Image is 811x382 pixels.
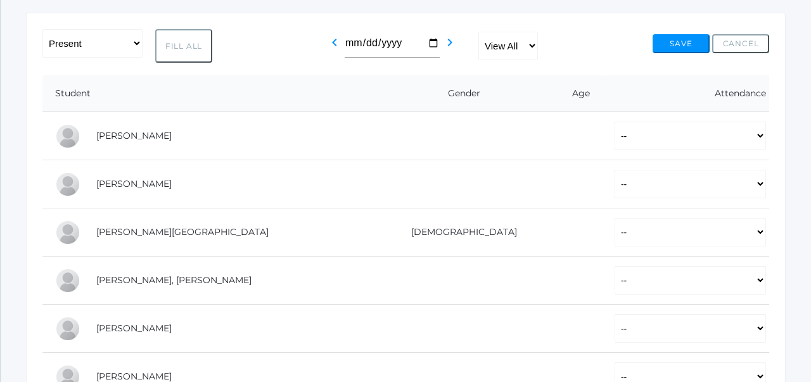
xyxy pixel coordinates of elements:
td: [DEMOGRAPHIC_DATA] [367,208,551,257]
div: Ryder Hardisty [55,268,80,293]
a: chevron_right [442,41,457,53]
a: [PERSON_NAME][GEOGRAPHIC_DATA] [96,226,269,238]
a: [PERSON_NAME] [96,130,172,141]
div: Elijah Benzinger-Stephens [55,124,80,149]
th: Student [42,75,367,112]
a: [PERSON_NAME] [96,178,172,189]
i: chevron_left [327,35,342,50]
a: [PERSON_NAME], [PERSON_NAME] [96,274,252,286]
th: Age [551,75,602,112]
th: Gender [367,75,551,112]
div: Lincoln Farnes [55,220,80,245]
a: [PERSON_NAME] [96,322,172,334]
div: Abrielle Hazen [55,316,80,341]
button: Fill All [155,29,212,63]
a: chevron_left [327,41,342,53]
th: Attendance [602,75,769,112]
div: Emilia Diedrich [55,172,80,197]
i: chevron_right [442,35,457,50]
button: Cancel [712,34,769,53]
button: Save [653,34,710,53]
a: [PERSON_NAME] [96,371,172,382]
